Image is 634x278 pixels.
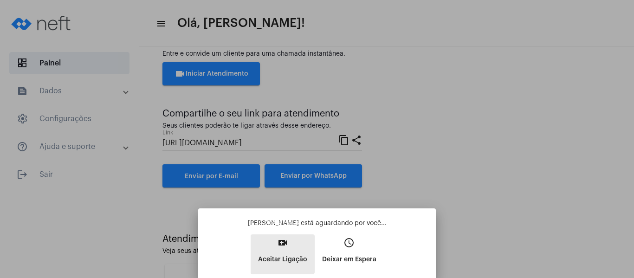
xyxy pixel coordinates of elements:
p: Deixar em Espera [322,251,376,268]
mat-icon: access_time [343,237,355,248]
p: Aceitar Ligação [258,251,307,268]
p: [PERSON_NAME] está aguardando por você... [206,219,428,228]
mat-icon: video_call [277,237,288,248]
button: Deixar em Espera [315,234,384,274]
div: Aceitar ligação [263,217,304,228]
button: Aceitar Ligação [251,234,315,274]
